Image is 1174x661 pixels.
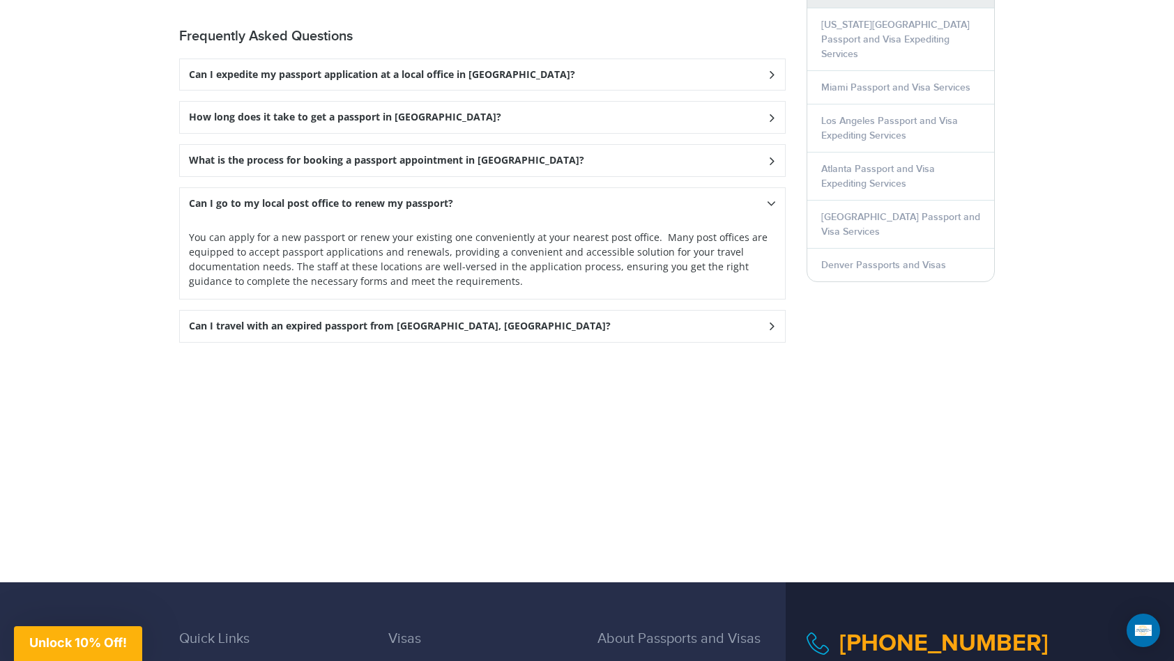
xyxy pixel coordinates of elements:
[821,81,970,93] a: Miami Passport and Visa Services
[29,635,127,650] span: Unlock 10% Off!
[14,626,142,661] div: Unlock 10% Off!
[821,19,970,60] a: [US_STATE][GEOGRAPHIC_DATA] Passport and Visa Expediting Services
[189,111,501,123] h3: How long does it take to get a passport in [GEOGRAPHIC_DATA]?
[179,353,786,492] iframe: fb:comments Facebook Social Plugin
[179,28,786,45] h2: Frequently Asked Questions
[189,198,453,210] h3: Can I go to my local post office to renew my passport?
[839,629,1049,658] a: [PHONE_NUMBER]
[821,115,958,141] a: Los Angeles Passport and Visa Expediting Services
[189,230,776,288] p: You can apply for a new passport or renew your existing one conveniently at your nearest post off...
[821,211,980,238] a: [GEOGRAPHIC_DATA] Passport and Visa Services
[821,163,935,189] a: Atlanta Passport and Visa Expediting Services
[189,155,584,166] h3: What is the process for booking a passport appointment in [GEOGRAPHIC_DATA]?
[189,69,575,81] h3: Can I expedite my passport application at a local office in [GEOGRAPHIC_DATA]?
[189,320,611,332] h3: Can I travel with an expired passport from [GEOGRAPHIC_DATA], [GEOGRAPHIC_DATA]?
[1127,614,1160,647] div: Open Intercom Messenger
[821,259,946,271] a: Denver Passports and Visas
